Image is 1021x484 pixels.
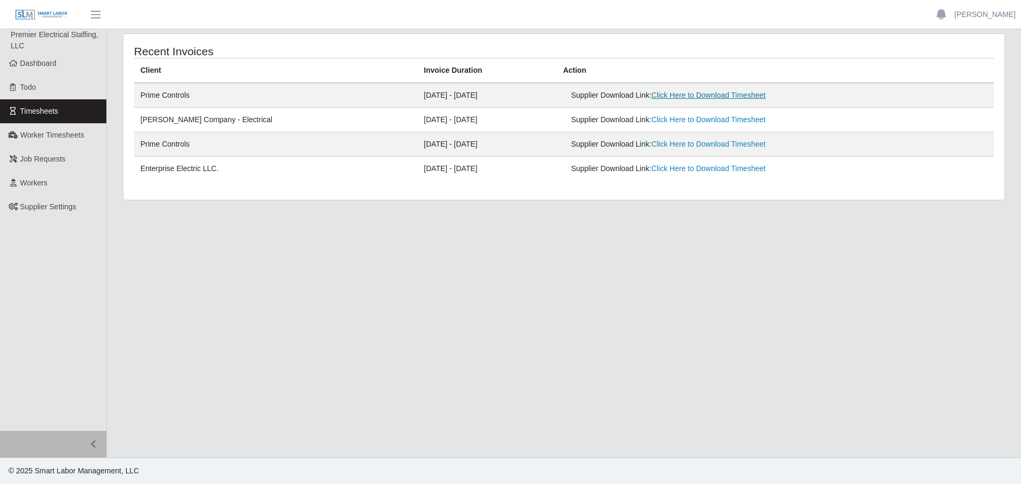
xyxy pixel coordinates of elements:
a: Click Here to Download Timesheet [651,140,766,148]
td: Prime Controls [134,83,417,108]
td: Prime Controls [134,132,417,157]
span: Dashboard [20,59,57,67]
th: Client [134,58,417,83]
td: [DATE] - [DATE] [417,83,557,108]
span: © 2025 Smart Labor Management, LLC [9,466,139,475]
td: [DATE] - [DATE] [417,132,557,157]
div: Supplier Download Link: [571,163,838,174]
th: Invoice Duration [417,58,557,83]
div: Supplier Download Link: [571,139,838,150]
span: Workers [20,179,48,187]
img: SLM Logo [15,9,68,21]
span: Job Requests [20,155,66,163]
span: Worker Timesheets [20,131,84,139]
a: Click Here to Download Timesheet [651,91,766,99]
td: Enterprise Electric LLC. [134,157,417,181]
td: [PERSON_NAME] Company - Electrical [134,108,417,132]
a: Click Here to Download Timesheet [651,164,766,173]
span: Premier Electrical Staffing, LLC [11,30,98,50]
td: [DATE] - [DATE] [417,108,557,132]
td: [DATE] - [DATE] [417,157,557,181]
a: Click Here to Download Timesheet [651,115,766,124]
div: Supplier Download Link: [571,90,838,101]
a: [PERSON_NAME] [955,9,1016,20]
th: Action [557,58,994,83]
h4: Recent Invoices [134,45,483,58]
span: Todo [20,83,36,91]
span: Timesheets [20,107,58,115]
span: Supplier Settings [20,202,77,211]
div: Supplier Download Link: [571,114,838,125]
